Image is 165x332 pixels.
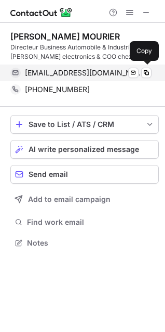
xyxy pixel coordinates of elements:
span: [EMAIL_ADDRESS][DOMAIN_NAME] [25,68,144,78]
div: Save to List / ATS / CRM [29,120,141,129]
button: Add to email campaign [10,190,159,209]
span: Find work email [27,218,155,227]
span: [PHONE_NUMBER] [25,85,90,94]
span: AI write personalized message [29,145,139,154]
div: [PERSON_NAME] MOURIER [10,31,120,42]
div: Directeur Business Automobile & Industrie chez [PERSON_NAME] electronics & COO chez Delviatek [10,43,159,61]
button: Send email [10,165,159,184]
span: Add to email campaign [28,195,111,203]
span: Send email [29,170,68,178]
button: AI write personalized message [10,140,159,159]
button: Notes [10,236,159,250]
button: Find work email [10,215,159,229]
button: save-profile-one-click [10,115,159,134]
span: Notes [27,238,155,248]
img: ContactOut v5.3.10 [10,6,73,19]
